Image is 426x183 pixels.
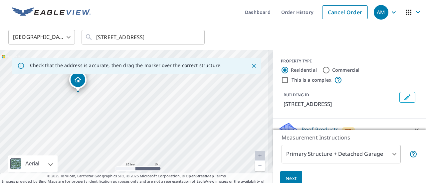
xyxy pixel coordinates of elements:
div: Aerial [23,155,41,172]
div: Aerial [8,155,58,172]
button: Edit building 1 [399,92,415,103]
label: Residential [291,67,317,73]
div: Roof ProductsNew [278,122,421,137]
div: AM [374,5,388,20]
p: BUILDING ID [284,92,309,98]
span: Next [286,174,297,183]
div: Primary Structure + Detached Garage [282,145,401,163]
span: New [344,128,353,133]
a: OpenStreetMap [186,173,214,178]
img: EV Logo [12,7,91,17]
a: Current Level 20, Zoom In Disabled [255,151,265,161]
span: © 2025 TomTom, Earthstar Geographics SIO, © 2025 Microsoft Corporation, © [47,173,226,179]
div: Dropped pin, building 1, Residential property, 506 Savannah Dr San Antonio, TX 78213 [69,71,87,92]
p: Measurement Instructions [282,134,417,141]
div: [GEOGRAPHIC_DATA] [8,28,75,46]
p: [STREET_ADDRESS] [284,100,397,108]
a: Current Level 20, Zoom Out [255,161,265,171]
span: Your report will include the primary structure and a detached garage if one exists. [409,150,417,158]
a: Terms [215,173,226,178]
p: Check that the address is accurate, then drag the marker over the correct structure. [30,62,222,68]
button: Close [250,61,258,70]
label: This is a complex [292,77,331,83]
a: Cancel Order [322,5,368,19]
input: Search by address or latitude-longitude [96,28,191,46]
label: Commercial [332,67,360,73]
div: PROPERTY TYPE [281,58,418,64]
p: Roof Products [302,126,338,134]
